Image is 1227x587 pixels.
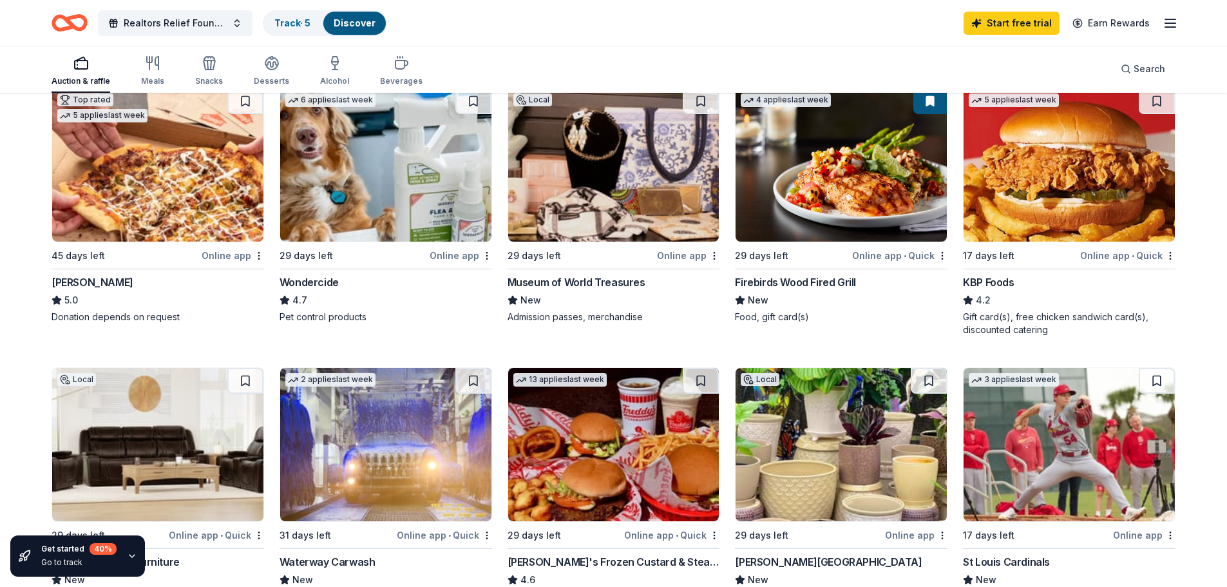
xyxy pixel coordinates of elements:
[285,93,376,107] div: 6 applies last week
[520,293,541,308] span: New
[963,311,1175,336] div: Gift card(s), free chicken sandwich card(s), discounted catering
[280,248,333,264] div: 29 days left
[976,293,991,308] span: 4.2
[380,76,423,86] div: Beverages
[963,248,1014,264] div: 17 days left
[195,76,223,86] div: Snacks
[52,368,263,521] img: Image for Bob Mills Furniture
[220,530,223,541] span: •
[52,88,264,323] a: Image for Casey'sTop rated5 applieslast week45 days leftOnline app[PERSON_NAME]5.0Donation depend...
[52,311,264,323] div: Donation depends on request
[280,311,492,323] div: Pet control products
[285,373,376,387] div: 2 applies last week
[280,88,492,323] a: Image for Wondercide6 applieslast week29 days leftOnline appWondercide4.7Pet control products
[735,88,947,323] a: Image for Firebirds Wood Fired Grill4 applieslast week29 days leftOnline app•QuickFirebirds Wood ...
[124,15,227,31] span: Realtors Relief Foundation Fundraiser 2025
[57,373,96,386] div: Local
[52,88,263,242] img: Image for Casey's
[1132,251,1134,261] span: •
[254,76,289,86] div: Desserts
[508,311,720,323] div: Admission passes, merchandise
[141,50,164,93] button: Meals
[963,274,1014,290] div: KBP Foods
[885,527,947,543] div: Online app
[397,527,492,543] div: Online app Quick
[52,274,133,290] div: [PERSON_NAME]
[969,93,1059,107] div: 5 applies last week
[736,88,947,242] img: Image for Firebirds Wood Fired Grill
[748,293,768,308] span: New
[57,109,147,122] div: 5 applies last week
[741,93,831,107] div: 4 applies last week
[52,50,110,93] button: Auction & raffle
[280,528,331,543] div: 31 days left
[964,368,1175,521] img: Image for St Louis Cardinals
[1113,527,1175,543] div: Online app
[624,527,719,543] div: Online app Quick
[292,293,307,308] span: 4.7
[969,373,1059,387] div: 3 applies last week
[1134,61,1165,77] span: Search
[254,50,289,93] button: Desserts
[508,528,561,543] div: 29 days left
[202,247,264,264] div: Online app
[963,88,1175,336] a: Image for KBP Foods5 applieslast week17 days leftOnline app•QuickKBP Foods4.2Gift card(s), free c...
[52,248,105,264] div: 45 days left
[64,293,78,308] span: 5.0
[657,247,719,264] div: Online app
[508,368,719,521] img: Image for Freddy's Frozen Custard & Steakburgers
[676,530,678,541] span: •
[735,274,856,290] div: Firebirds Wood Fired Grill
[735,311,947,323] div: Food, gift card(s)
[52,76,110,86] div: Auction & raffle
[41,543,117,555] div: Get started
[508,248,561,264] div: 29 days left
[280,554,376,570] div: Waterway Carwash
[1065,12,1157,35] a: Earn Rewards
[508,554,720,570] div: [PERSON_NAME]'s Frozen Custard & Steakburgers
[735,248,788,264] div: 29 days left
[320,50,349,93] button: Alcohol
[334,17,376,28] a: Discover
[380,50,423,93] button: Beverages
[41,557,117,568] div: Go to track
[263,10,387,36] button: Track· 5Discover
[1080,247,1175,264] div: Online app Quick
[430,247,492,264] div: Online app
[57,93,113,106] div: Top rated
[280,368,491,521] img: Image for Waterway Carwash
[98,10,252,36] button: Realtors Relief Foundation Fundraiser 2025
[280,274,339,290] div: Wondercide
[52,8,88,38] a: Home
[735,554,922,570] div: [PERSON_NAME][GEOGRAPHIC_DATA]
[964,88,1175,242] img: Image for KBP Foods
[1110,56,1175,82] button: Search
[274,17,310,28] a: Track· 5
[513,93,552,106] div: Local
[904,251,906,261] span: •
[735,528,788,543] div: 29 days left
[963,528,1014,543] div: 17 days left
[852,247,947,264] div: Online app Quick
[964,12,1060,35] a: Start free trial
[280,88,491,242] img: Image for Wondercide
[963,554,1050,570] div: St Louis Cardinals
[508,88,720,323] a: Image for Museum of World TreasuresLocal29 days leftOnline appMuseum of World TreasuresNewAdmissi...
[508,274,645,290] div: Museum of World Treasures
[195,50,223,93] button: Snacks
[741,373,779,386] div: Local
[513,373,607,387] div: 13 applies last week
[141,76,164,86] div: Meals
[320,76,349,86] div: Alcohol
[90,543,117,555] div: 40 %
[736,368,947,521] img: Image for Johnson's Garden Center
[508,88,719,242] img: Image for Museum of World Treasures
[448,530,451,541] span: •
